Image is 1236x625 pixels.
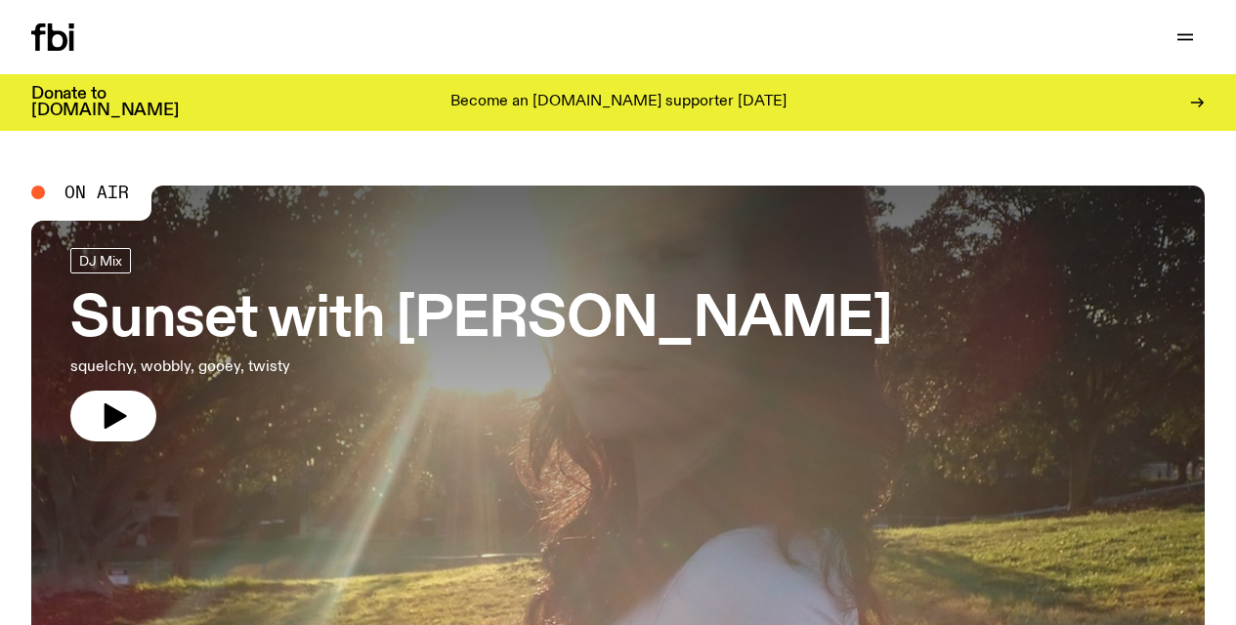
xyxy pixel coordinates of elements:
[70,355,571,379] p: squelchy, wobbly, gooey, twisty
[70,248,131,273] a: DJ Mix
[79,253,122,268] span: DJ Mix
[64,184,129,201] span: On Air
[450,94,787,111] p: Become an [DOMAIN_NAME] supporter [DATE]
[70,248,892,441] a: Sunset with [PERSON_NAME]squelchy, wobbly, gooey, twisty
[31,86,179,119] h3: Donate to [DOMAIN_NAME]
[70,293,892,348] h3: Sunset with [PERSON_NAME]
